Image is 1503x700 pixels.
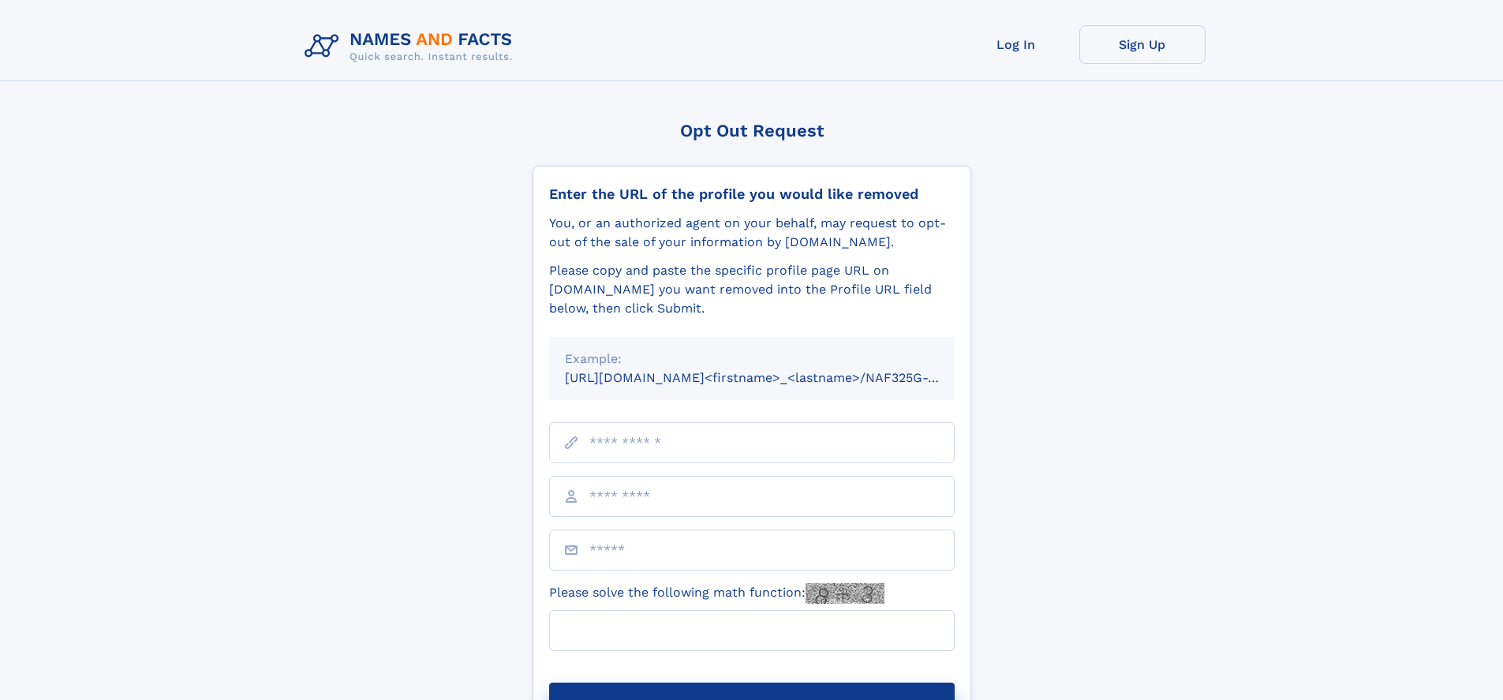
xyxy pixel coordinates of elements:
[953,25,1079,64] a: Log In
[565,370,985,385] small: [URL][DOMAIN_NAME]<firstname>_<lastname>/NAF325G-xxxxxxxx
[1079,25,1206,64] a: Sign Up
[533,121,971,140] div: Opt Out Request
[565,350,939,369] div: Example:
[549,583,884,604] label: Please solve the following math function:
[549,185,955,203] div: Enter the URL of the profile you would like removed
[549,214,955,252] div: You, or an authorized agent on your behalf, may request to opt-out of the sale of your informatio...
[298,25,525,68] img: Logo Names and Facts
[549,261,955,318] div: Please copy and paste the specific profile page URL on [DOMAIN_NAME] you want removed into the Pr...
